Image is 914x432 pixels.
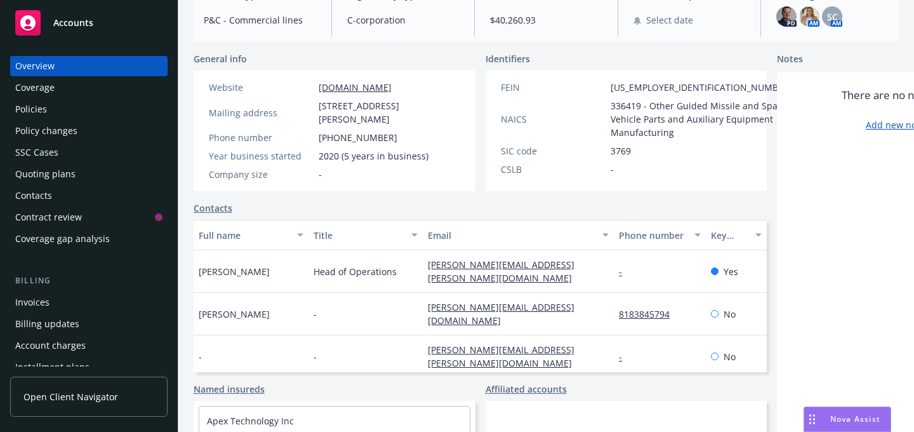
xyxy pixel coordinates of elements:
button: Title [308,220,423,250]
span: Head of Operations [314,265,397,278]
span: Nova Assist [830,414,880,424]
div: Policies [15,99,47,119]
span: C-corporation [347,13,460,27]
a: 8183845794 [619,308,680,320]
button: Email [423,220,614,250]
div: Email [428,229,595,242]
img: photo [799,6,819,27]
a: Named insureds [194,382,265,396]
a: Policies [10,99,168,119]
div: Title [314,229,404,242]
span: Open Client Navigator [23,390,118,403]
a: - [619,351,632,363]
div: Year business started [209,149,314,163]
a: [DOMAIN_NAME] [319,81,392,93]
a: Contacts [10,186,168,206]
span: - [199,350,202,363]
span: Identifiers [486,52,530,65]
div: NAICS [501,112,606,126]
button: Key contact [706,220,767,250]
div: SSC Cases [15,142,58,163]
div: Quoting plans [15,164,76,184]
span: - [314,350,317,363]
a: Invoices [10,292,168,313]
span: No [724,307,736,321]
div: Phone number [209,131,314,144]
span: - [314,307,317,321]
div: Billing [10,274,168,287]
div: Company size [209,168,314,181]
a: Installment plans [10,357,168,377]
div: Contract review [15,207,82,227]
div: Invoices [15,292,50,313]
span: - [611,163,614,176]
span: Select date [646,13,693,27]
a: Coverage [10,78,168,98]
span: [STREET_ADDRESS][PERSON_NAME] [319,99,460,126]
div: Website [209,81,314,94]
span: Accounts [53,18,93,28]
div: Installment plans [15,357,89,377]
span: 2020 (5 years in business) [319,149,428,163]
a: Overview [10,56,168,76]
span: [US_EMPLOYER_IDENTIFICATION_NUMBER] [611,81,792,94]
a: [PERSON_NAME][EMAIL_ADDRESS][DOMAIN_NAME] [428,301,574,327]
a: [PERSON_NAME][EMAIL_ADDRESS][PERSON_NAME][DOMAIN_NAME] [428,259,582,284]
div: FEIN [501,81,606,94]
span: P&C - Commercial lines [204,13,316,27]
span: General info [194,52,247,65]
div: Overview [15,56,55,76]
div: SIC code [501,144,606,158]
span: SC [827,10,838,24]
div: Mailing address [209,106,314,119]
div: Key contact [711,229,748,242]
a: Coverage gap analysis [10,229,168,249]
div: Policy changes [15,121,77,141]
div: Phone number [619,229,686,242]
div: Billing updates [15,314,79,334]
span: No [724,350,736,363]
span: Notes [777,52,803,67]
span: [PERSON_NAME] [199,307,270,321]
a: Account charges [10,335,168,356]
span: [PERSON_NAME] [199,265,270,278]
button: Full name [194,220,308,250]
a: Contract review [10,207,168,227]
span: Yes [724,265,738,278]
a: SSC Cases [10,142,168,163]
a: Billing updates [10,314,168,334]
img: photo [776,6,797,27]
a: Contacts [194,201,232,215]
a: [PERSON_NAME][EMAIL_ADDRESS][PERSON_NAME][DOMAIN_NAME] [428,344,582,369]
span: 3769 [611,144,631,158]
span: $40,260.93 [490,13,602,27]
div: Contacts [15,186,52,206]
div: Full name [199,229,289,242]
a: Accounts [10,5,168,41]
div: Drag to move [804,407,820,431]
a: Policy changes [10,121,168,141]
div: CSLB [501,163,606,176]
a: Quoting plans [10,164,168,184]
span: [PHONE_NUMBER] [319,131,397,144]
div: Coverage gap analysis [15,229,110,249]
div: Coverage [15,78,55,98]
button: Nova Assist [804,407,891,432]
span: - [319,168,322,181]
div: Account charges [15,335,86,356]
button: Phone number [614,220,705,250]
span: 336419 - Other Guided Missile and Space Vehicle Parts and Auxiliary Equipment Manufacturing [611,99,792,139]
a: Affiliated accounts [486,382,567,396]
a: Apex Technology Inc [207,415,294,427]
a: - [619,266,632,278]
